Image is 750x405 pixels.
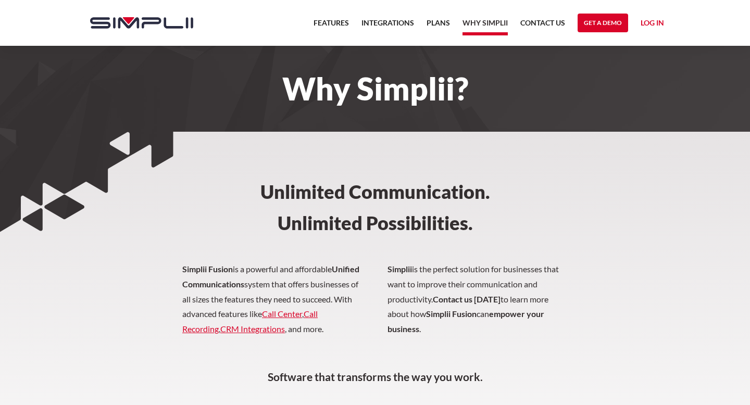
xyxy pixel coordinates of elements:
[182,264,359,289] strong: Unified Communications
[182,262,568,352] p: is a powerful and affordable system that offers businesses of all sizes the features they need to...
[182,264,233,274] strong: Simplii Fusion
[426,309,477,319] strong: Simplii Fusion
[314,17,349,35] a: Features
[220,324,285,334] a: CRM Integrations
[433,294,501,304] strong: Contact us [DATE]
[427,17,450,35] a: Plans
[262,309,302,319] a: Call Center
[361,17,414,35] a: Integrations
[90,17,193,29] img: Simplii
[80,77,670,100] h1: Why Simplii?
[578,14,628,32] a: Get a Demo
[213,132,537,262] h3: Unlimited Communication. ‍ Unlimited Possibilities.
[268,370,483,383] strong: Software that transforms the way you work.
[520,17,565,35] a: Contact US
[641,17,664,32] a: Log in
[463,17,508,35] a: Why Simplii
[387,264,412,274] strong: Simplii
